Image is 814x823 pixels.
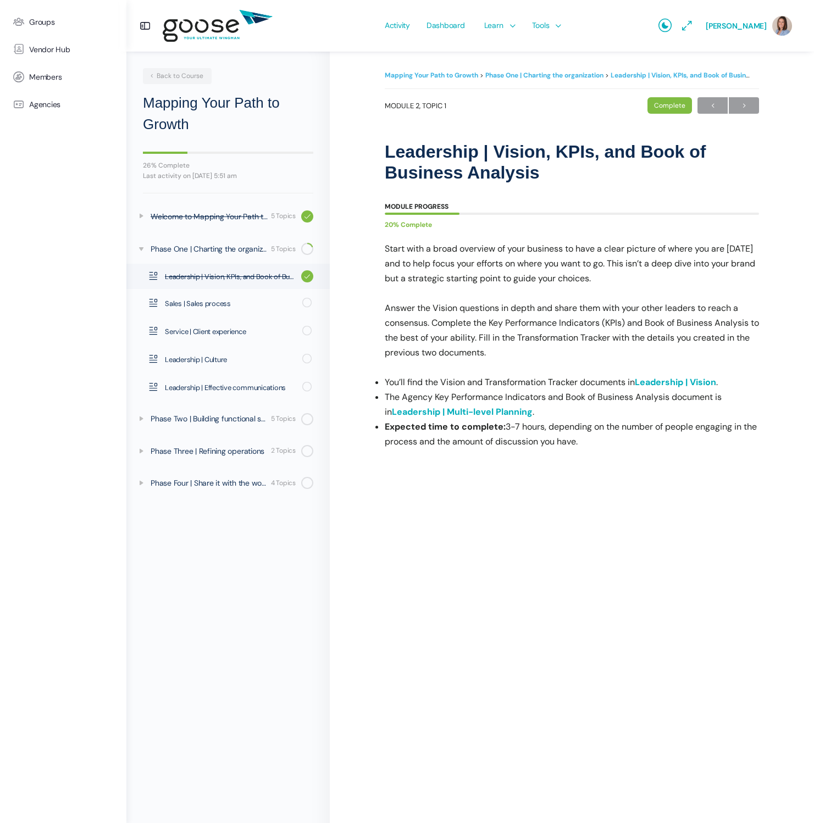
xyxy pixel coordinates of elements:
[385,301,759,360] p: Answer the Vision questions in depth and share them with your other leaders to reach a consensus....
[151,413,268,425] div: Phase Two | Building functional systems
[611,71,784,80] a: Leadership | Vision, KPIs, and Book of Business Analysis
[151,210,268,223] div: Welcome to Mapping Your Path to Growth
[385,141,759,183] h1: Leadership | Vision, KPIs, and Book of Business Analysis
[148,71,203,80] span: Back to Course
[385,71,478,80] a: Mapping Your Path to Growth
[385,390,759,419] li: The Agency Key Performance Indicators and Book of Business Analysis document is in .
[385,419,759,449] li: 3-7 hours, depending on the number of people engaging in the process and the amount of discussion...
[568,686,814,823] iframe: Chat Widget
[143,162,313,169] div: 26% Complete
[126,290,330,317] a: Sales | Sales process
[385,102,446,109] span: Module 2, Topic 1
[29,100,60,109] span: Agencies
[29,45,70,54] span: Vendor Hub
[151,243,268,255] div: Phase One | Charting the organization
[151,445,268,457] div: Phase Three | Refining operations
[271,244,296,254] div: 5 Topics
[271,211,296,221] div: 5 Topics
[29,73,62,82] span: Members
[385,203,448,210] div: Module Progress
[165,382,295,393] span: Leadership | Effective communications
[392,406,533,418] a: Leadership | Multi-level Planning
[143,68,212,84] a: Back to Course
[729,97,759,114] a: Next→
[385,375,759,390] li: You’ll find the Vision and Transformation Tracker documents in .
[126,264,330,289] a: Leadership | Vision, KPIs, and Book of Business Analysis
[729,98,759,113] span: →
[165,298,295,309] span: Sales | Sales process
[126,235,330,263] a: Phase One | Charting the organization 5 Topics
[126,437,330,465] a: Phase Three | Refining operations 2 Topics
[29,18,55,27] span: Groups
[143,92,313,135] h2: Mapping Your Path to Growth
[697,97,728,114] a: ←Previous
[165,354,295,365] span: Leadership | Culture
[485,71,603,80] a: Phase One | Charting the organization
[5,36,121,63] a: Vendor Hub
[165,271,296,282] span: Leadership | Vision, KPIs, and Book of Business Analysis
[385,218,748,232] div: 20% Complete
[126,202,330,231] a: Welcome to Mapping Your Path to Growth 5 Topics
[271,446,296,456] div: 2 Topics
[5,63,121,91] a: Members
[126,404,330,433] a: Phase Two | Building functional systems 5 Topics
[271,414,296,424] div: 5 Topics
[635,376,716,388] a: Leadership | Vision
[706,21,767,31] span: [PERSON_NAME]
[385,421,506,432] strong: Expected time to complete:
[5,8,121,36] a: Groups
[385,241,759,286] p: Start with a broad overview of your business to have a clear picture of where you are [DATE] and ...
[151,477,268,489] div: Phase Four | Share it with the world
[126,346,330,373] a: Leadership | Culture
[126,318,330,345] a: Service | Client experience
[647,97,692,114] div: Complete
[165,326,295,337] span: Service | Client experience
[5,91,121,118] a: Agencies
[697,98,728,113] span: ←
[126,469,330,497] a: Phase Four | Share it with the world 4 Topics
[143,173,313,179] div: Last activity on [DATE] 5:51 am
[126,374,330,401] a: Leadership | Effective communications
[271,478,296,488] div: 4 Topics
